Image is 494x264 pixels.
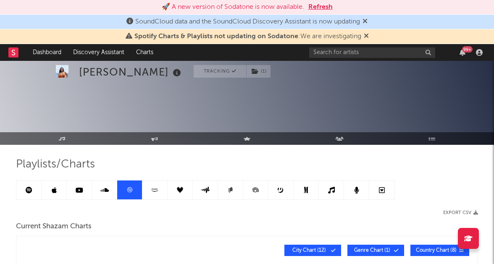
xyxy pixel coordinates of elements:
[79,65,183,79] div: [PERSON_NAME]
[353,248,392,253] span: Genre Chart ( 1 )
[460,49,465,56] button: 99+
[130,44,159,61] a: Charts
[134,33,298,40] span: Spotify Charts & Playlists not updating on Sodatone
[462,46,473,52] div: 99 +
[27,44,67,61] a: Dashboard
[162,2,304,12] div: 🚀 A new version of Sodatone is now available.
[309,47,435,58] input: Search for artists
[16,222,92,232] span: Current Shazam Charts
[194,65,246,78] button: Tracking
[416,248,457,253] span: Country Chart ( 8 )
[290,248,328,253] span: City Chart ( 12 )
[135,18,360,25] span: SoundCloud data and the SoundCloud Discovery Assistant is now updating
[410,245,469,256] button: Country Chart(8)
[308,2,333,12] button: Refresh
[16,159,95,170] span: Playlists/Charts
[363,18,368,25] span: Dismiss
[284,245,341,256] button: City Chart(12)
[134,33,361,40] span: : We are investigating
[247,65,271,78] button: (1)
[347,245,404,256] button: Genre Chart(1)
[364,33,369,40] span: Dismiss
[246,65,271,78] span: ( 1 )
[443,210,478,215] button: Export CSV
[67,44,130,61] a: Discovery Assistant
